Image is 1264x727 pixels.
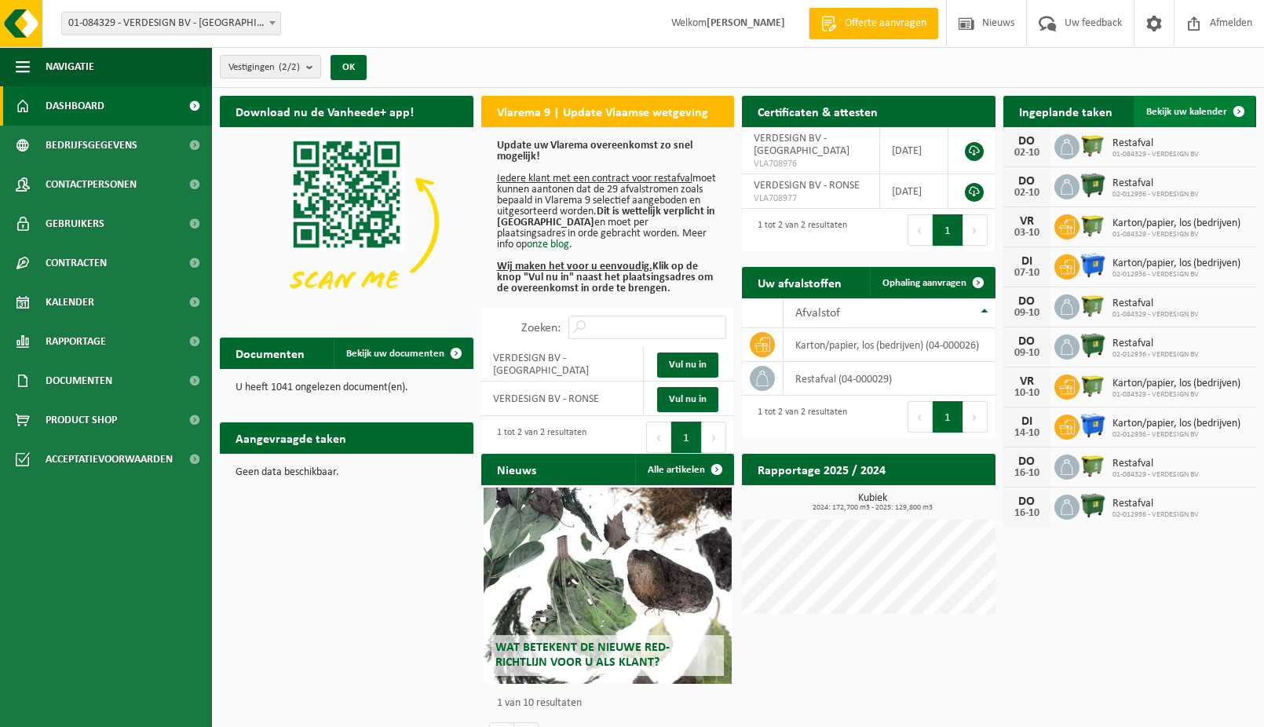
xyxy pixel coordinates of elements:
img: WB-1100-HPE-BE-01 [1080,412,1106,439]
h2: Aangevraagde taken [220,422,362,453]
span: Navigatie [46,47,94,86]
span: VLA708977 [754,192,868,205]
img: WB-1100-HPE-BE-01 [1080,252,1106,279]
a: onze blog. [527,239,572,250]
h2: Certificaten & attesten [742,96,893,126]
a: Bekijk uw documenten [334,338,472,369]
span: Acceptatievoorwaarden [46,440,173,479]
span: Ophaling aanvragen [882,278,966,288]
p: Geen data beschikbaar. [236,467,458,478]
span: Bekijk uw documenten [346,349,444,359]
div: 09-10 [1011,308,1043,319]
div: 16-10 [1011,508,1043,519]
span: VLA708976 [754,158,868,170]
td: VERDESIGN BV - RONSE [481,382,644,416]
p: 1 van 10 resultaten [497,698,727,709]
span: 02-012936 - VERDESIGN BV [1112,510,1199,520]
img: WB-1100-HPE-GN-50 [1080,452,1106,479]
a: Vul nu in [657,387,718,412]
div: 14-10 [1011,428,1043,439]
span: Restafval [1112,298,1199,310]
u: Wij maken het voor u eenvoudig. [497,261,652,272]
span: Karton/papier, los (bedrijven) [1112,418,1240,430]
a: Ophaling aanvragen [870,267,994,298]
img: Download de VHEPlus App [220,127,473,317]
span: Offerte aanvragen [841,16,930,31]
img: WB-1100-HPE-GN-01 [1080,332,1106,359]
div: 1 tot 2 van 2 resultaten [750,213,847,247]
div: 09-10 [1011,348,1043,359]
a: Bekijk uw kalender [1134,96,1255,127]
td: karton/papier, los (bedrijven) (04-000026) [784,328,995,362]
div: VR [1011,375,1043,388]
a: Wat betekent de nieuwe RED-richtlijn voor u als klant? [484,488,732,684]
img: WB-1100-HPE-GN-50 [1080,132,1106,159]
h3: Kubiek [750,493,995,512]
span: Restafval [1112,338,1199,350]
span: Restafval [1112,177,1199,190]
count: (2/2) [279,62,300,72]
div: 16-10 [1011,468,1043,479]
div: DO [1011,135,1043,148]
td: [DATE] [880,127,949,174]
span: 01-084329 - VERDESIGN BV [1112,310,1199,320]
span: 01-084329 - VERDESIGN BV [1112,150,1199,159]
a: Bekijk rapportage [879,484,994,516]
span: Karton/papier, los (bedrijven) [1112,258,1240,270]
div: 1 tot 2 van 2 resultaten [489,420,586,455]
span: 01-084329 - VERDESIGN BV - MARIAKERKE [61,12,281,35]
td: [DATE] [880,174,949,209]
img: WB-1100-HPE-GN-01 [1080,492,1106,519]
div: DI [1011,415,1043,428]
span: Karton/papier, los (bedrijven) [1112,217,1240,230]
u: Iedere klant met een contract voor restafval [497,173,692,184]
div: DO [1011,175,1043,188]
p: U heeft 1041 ongelezen document(en). [236,382,458,393]
button: 1 [671,422,702,453]
button: Previous [646,422,671,453]
b: Dit is wettelijk verplicht in [GEOGRAPHIC_DATA] [497,206,715,228]
span: 01-084329 - VERDESIGN BV [1112,470,1199,480]
h2: Vlarema 9 | Update Vlaamse wetgeving [481,96,724,126]
button: Previous [908,214,933,246]
span: 01-084329 - VERDESIGN BV [1112,230,1240,239]
span: VERDESIGN BV - [GEOGRAPHIC_DATA] [754,133,849,157]
div: DO [1011,335,1043,348]
div: 03-10 [1011,228,1043,239]
div: DO [1011,295,1043,308]
span: Documenten [46,361,112,400]
button: Vestigingen(2/2) [220,55,321,79]
span: 01-084329 - VERDESIGN BV [1112,390,1240,400]
img: WB-1100-HPE-GN-50 [1080,212,1106,239]
div: DO [1011,495,1043,508]
span: Restafval [1112,498,1199,510]
span: Wat betekent de nieuwe RED-richtlijn voor u als klant? [495,641,670,669]
div: 02-10 [1011,188,1043,199]
span: 02-012936 - VERDESIGN BV [1112,190,1199,199]
span: Afvalstof [795,307,840,320]
h2: Download nu de Vanheede+ app! [220,96,429,126]
div: VR [1011,215,1043,228]
button: Next [702,422,726,453]
h2: Uw afvalstoffen [742,267,857,298]
div: DI [1011,255,1043,268]
a: Vul nu in [657,353,718,378]
span: Dashboard [46,86,104,126]
td: restafval (04-000029) [784,362,995,396]
div: 07-10 [1011,268,1043,279]
span: Bedrijfsgegevens [46,126,137,165]
span: VERDESIGN BV - RONSE [754,180,860,192]
img: WB-1100-HPE-GN-50 [1080,292,1106,319]
h2: Nieuws [481,454,552,484]
strong: [PERSON_NAME] [707,17,785,29]
span: Restafval [1112,137,1199,150]
span: Rapportage [46,322,106,361]
img: WB-1100-HPE-GN-50 [1080,372,1106,399]
span: 02-012936 - VERDESIGN BV [1112,430,1240,440]
b: Klik op de knop "Vul nu in" naast het plaatsingsadres om de overeenkomst in orde te brengen. [497,261,713,294]
b: Update uw Vlarema overeenkomst zo snel mogelijk! [497,140,692,163]
td: VERDESIGN BV - [GEOGRAPHIC_DATA] [481,347,644,382]
button: Next [963,214,988,246]
span: 2024: 172,700 m3 - 2025: 129,800 m3 [750,504,995,512]
a: Alle artikelen [635,454,732,485]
